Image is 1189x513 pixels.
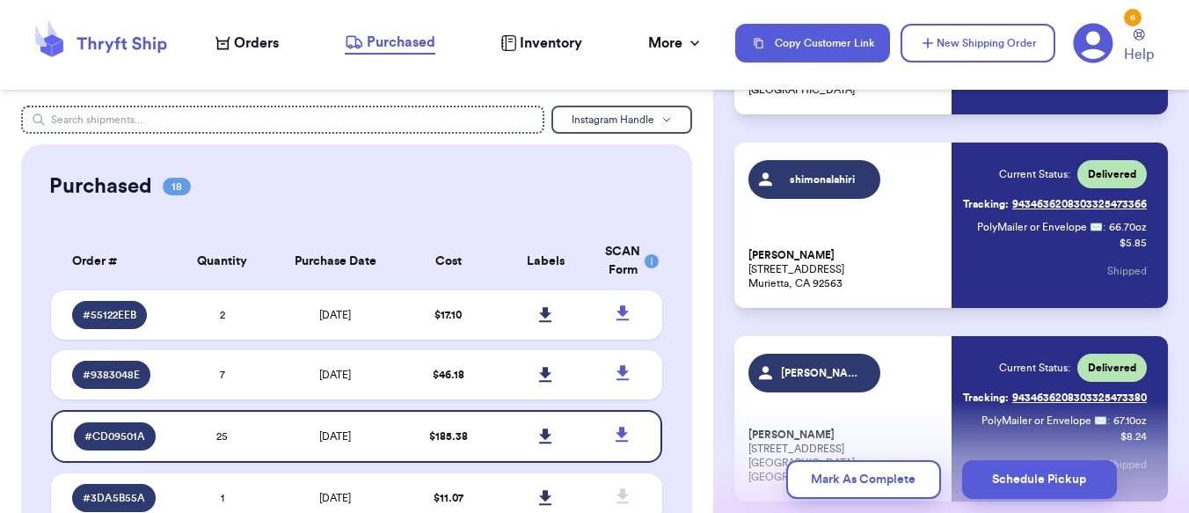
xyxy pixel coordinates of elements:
[367,32,435,53] span: Purchased
[21,106,544,134] input: Search shipments...
[173,232,271,290] th: Quantity
[963,391,1009,405] span: Tracking:
[1113,414,1147,428] span: 67.10 oz
[520,33,582,54] span: Inventory
[551,106,692,134] button: Instagram Handle
[1073,23,1113,63] a: 6
[434,493,463,503] span: $ 11.07
[215,33,279,54] a: Orders
[963,384,1147,412] a: Tracking:9434636208303325473380
[1088,361,1136,375] span: Delivered
[781,366,864,380] span: [PERSON_NAME]
[748,248,940,290] p: [STREET_ADDRESS] Murietta, CA 92563
[748,429,835,442] span: [PERSON_NAME]
[434,310,462,320] span: $ 17.10
[748,249,835,262] span: [PERSON_NAME]
[981,415,1107,426] span: PolyMailer or Envelope ✉️
[605,243,640,280] div: SCAN Form
[84,429,145,443] span: # CD09501A
[429,431,468,442] span: $ 185.38
[786,460,941,499] button: Mark As Complete
[901,24,1055,62] button: New Shipping Order
[999,167,1070,181] span: Current Status:
[1088,167,1136,181] span: Delivered
[748,428,940,484] p: [STREET_ADDRESS] [GEOGRAPHIC_DATA], [GEOGRAPHIC_DATA] 18643
[51,232,173,290] th: Order #
[221,493,224,503] span: 1
[234,33,279,54] span: Orders
[433,370,464,380] span: $ 46.18
[1124,44,1154,65] span: Help
[1124,29,1154,65] a: Help
[963,190,1147,218] a: Tracking:9434636208303325473366
[1120,429,1147,443] p: $ 8.24
[1109,220,1147,234] span: 66.70 oz
[319,493,351,503] span: [DATE]
[572,114,654,125] span: Instagram Handle
[962,460,1117,499] button: Schedule Pickup
[319,370,351,380] span: [DATE]
[735,24,890,62] button: Copy Customer Link
[1124,9,1142,26] div: 6
[319,310,351,320] span: [DATE]
[497,232,594,290] th: Labels
[1107,445,1147,484] button: Shipped
[500,33,582,54] a: Inventory
[1120,236,1147,250] p: $ 5.85
[1103,220,1105,234] span: :
[1107,252,1147,290] button: Shipped
[1107,414,1110,428] span: :
[977,222,1103,232] span: PolyMailer or Envelope ✉️
[781,172,864,187] span: shimonalahiri
[220,310,225,320] span: 2
[216,431,228,442] span: 25
[83,491,145,505] span: # 3DA5B55A
[963,197,1009,211] span: Tracking:
[220,370,225,380] span: 7
[648,33,704,54] div: More
[345,32,435,55] a: Purchased
[83,308,136,322] span: # 55122EEB
[271,232,399,290] th: Purchase Date
[83,368,140,382] span: # 9383048E
[399,232,497,290] th: Cost
[163,178,191,195] span: 18
[49,172,152,201] h2: Purchased
[999,361,1070,375] span: Current Status:
[319,431,351,442] span: [DATE]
